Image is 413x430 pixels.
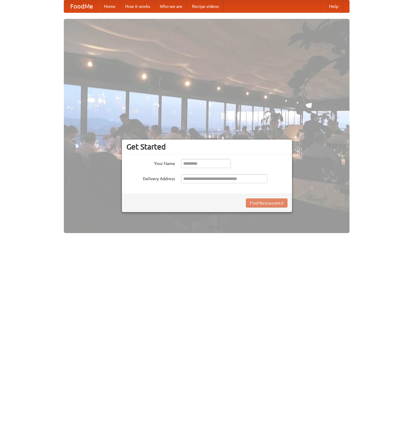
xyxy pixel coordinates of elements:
[126,159,175,167] label: Your Name
[126,142,287,151] h3: Get Started
[120,0,155,12] a: How it works
[324,0,343,12] a: Help
[99,0,120,12] a: Home
[64,0,99,12] a: FoodMe
[246,198,287,208] button: Find Restaurants!
[126,174,175,182] label: Delivery Address
[187,0,224,12] a: Recipe videos
[155,0,187,12] a: Who we are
